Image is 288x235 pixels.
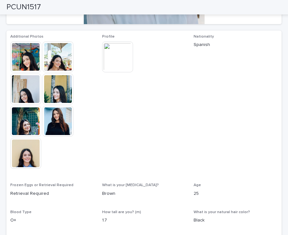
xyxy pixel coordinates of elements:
[10,35,43,39] span: Additional Photos
[194,190,278,197] p: 25
[194,183,201,187] span: Age
[102,190,186,197] p: Brown
[6,3,41,12] h2: PCUN1517
[102,35,115,39] span: Profile
[10,217,94,224] p: O+
[194,210,250,214] span: What is your natural hair color?
[194,217,278,224] p: Black
[102,183,159,187] span: What is your [MEDICAL_DATA]?
[194,41,278,48] p: Spanish
[10,210,32,214] span: Blood Type
[102,210,141,214] span: How tall are you? (m)
[10,183,73,187] span: Frozen Eggs or Retrieval Required
[194,35,214,39] span: Nationality
[102,217,186,224] p: 1.7
[10,190,94,197] p: Retrieval Required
